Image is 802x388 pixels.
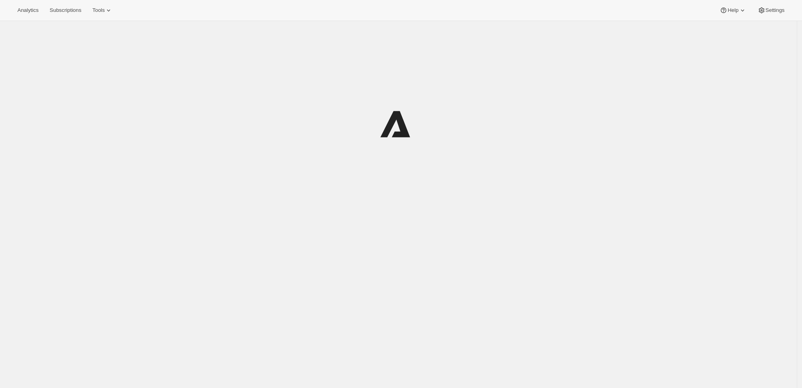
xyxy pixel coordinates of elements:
button: Tools [88,5,117,16]
span: Analytics [17,7,38,13]
span: Tools [92,7,105,13]
button: Subscriptions [45,5,86,16]
button: Settings [753,5,789,16]
span: Help [728,7,738,13]
span: Settings [766,7,785,13]
button: Analytics [13,5,43,16]
span: Subscriptions [50,7,81,13]
button: Help [715,5,751,16]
